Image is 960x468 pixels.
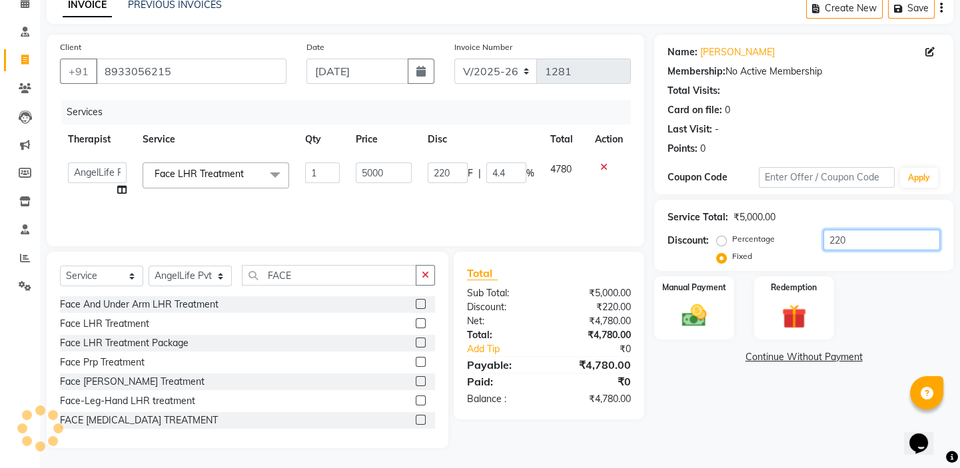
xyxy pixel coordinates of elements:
div: Face LHR Treatment Package [60,336,189,350]
div: Face LHR Treatment [60,317,149,331]
div: Services [61,100,641,124]
input: Search or Scan [242,265,416,286]
label: Date [306,41,324,53]
div: FACE [MEDICAL_DATA] TREATMENT [60,413,218,427]
span: F [468,166,473,180]
button: +91 [60,59,97,84]
div: Payable: [457,357,549,373]
input: Enter Offer / Coupon Code [759,167,895,188]
label: Manual Payment [662,282,726,294]
div: Net: [457,314,549,328]
label: Redemption [771,282,817,294]
div: Membership: [668,65,725,79]
div: ₹0 [549,373,641,389]
div: ₹4,780.00 [549,328,641,342]
div: Face And Under Arm LHR Treatment [60,298,219,312]
span: Total [467,266,498,280]
div: Face-Leg-Hand LHR treatment [60,394,195,408]
label: Fixed [732,250,752,262]
div: ₹4,780.00 [549,314,641,328]
button: Apply [900,168,938,188]
div: Sub Total: [457,286,549,300]
div: 0 [700,142,706,156]
th: Service [135,124,297,154]
th: Therapist [60,124,135,154]
span: Face LHR Treatment [155,168,244,180]
th: Qty [297,124,348,154]
div: No Active Membership [668,65,940,79]
div: Total Visits: [668,84,720,98]
span: | [478,166,481,180]
th: Disc [420,124,542,154]
a: x [244,168,250,180]
th: Price [348,124,420,154]
label: Client [60,41,81,53]
span: % [526,166,534,180]
div: ₹0 [564,342,641,356]
div: Points: [668,142,698,156]
a: [PERSON_NAME] [700,45,775,59]
div: Card on file: [668,103,722,117]
div: Last Visit: [668,122,712,136]
div: ₹5,000.00 [733,210,775,224]
label: Percentage [732,233,775,245]
label: Invoice Number [454,41,512,53]
div: Face Prp Treatment [60,355,145,369]
div: ₹4,780.00 [549,392,641,406]
img: _cash.svg [674,302,714,330]
input: Search by Name/Mobile/Email/Code [96,59,286,84]
a: Add Tip [457,342,564,356]
div: Balance : [457,392,549,406]
div: ₹4,780.00 [549,357,641,373]
span: 4780 [550,163,572,175]
img: _gift.svg [774,302,814,332]
div: 0 [725,103,730,117]
div: Total: [457,328,549,342]
div: Discount: [457,300,549,314]
th: Action [587,124,631,154]
div: ₹220.00 [549,300,641,314]
iframe: chat widget [904,415,947,455]
div: Coupon Code [668,170,758,184]
div: Face [PERSON_NAME] Treatment [60,375,205,389]
div: Service Total: [668,210,728,224]
div: Name: [668,45,698,59]
a: Continue Without Payment [657,350,951,364]
div: - [715,122,719,136]
div: Paid: [457,373,549,389]
div: Discount: [668,234,709,248]
th: Total [542,124,587,154]
div: ₹5,000.00 [549,286,641,300]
